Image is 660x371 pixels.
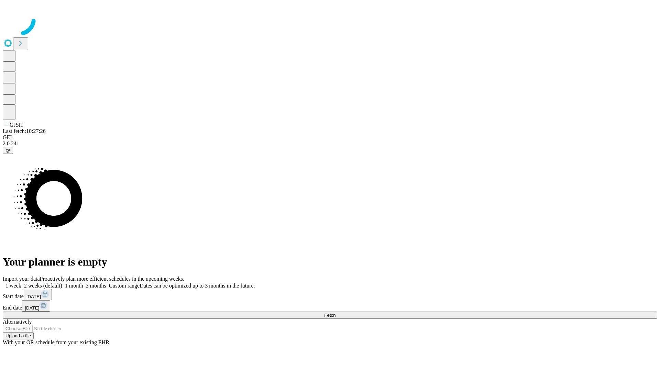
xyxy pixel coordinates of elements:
[24,283,62,289] span: 2 weeks (default)
[40,276,184,282] span: Proactively plan more efficient schedules in the upcoming weeks.
[25,305,39,311] span: [DATE]
[3,312,657,319] button: Fetch
[3,276,40,282] span: Import your data
[22,300,50,312] button: [DATE]
[140,283,255,289] span: Dates can be optimized up to 3 months in the future.
[3,147,13,154] button: @
[86,283,106,289] span: 3 months
[3,134,657,140] div: GEI
[3,332,34,339] button: Upload a file
[3,128,46,134] span: Last fetch: 10:27:26
[3,140,657,147] div: 2.0.241
[5,283,21,289] span: 1 week
[3,289,657,300] div: Start date
[10,122,23,128] span: GJSH
[3,256,657,268] h1: Your planner is empty
[24,289,52,300] button: [DATE]
[3,300,657,312] div: End date
[3,339,109,345] span: With your OR schedule from your existing EHR
[65,283,83,289] span: 1 month
[109,283,140,289] span: Custom range
[3,319,32,325] span: Alternatively
[5,148,10,153] span: @
[26,294,41,299] span: [DATE]
[324,313,335,318] span: Fetch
